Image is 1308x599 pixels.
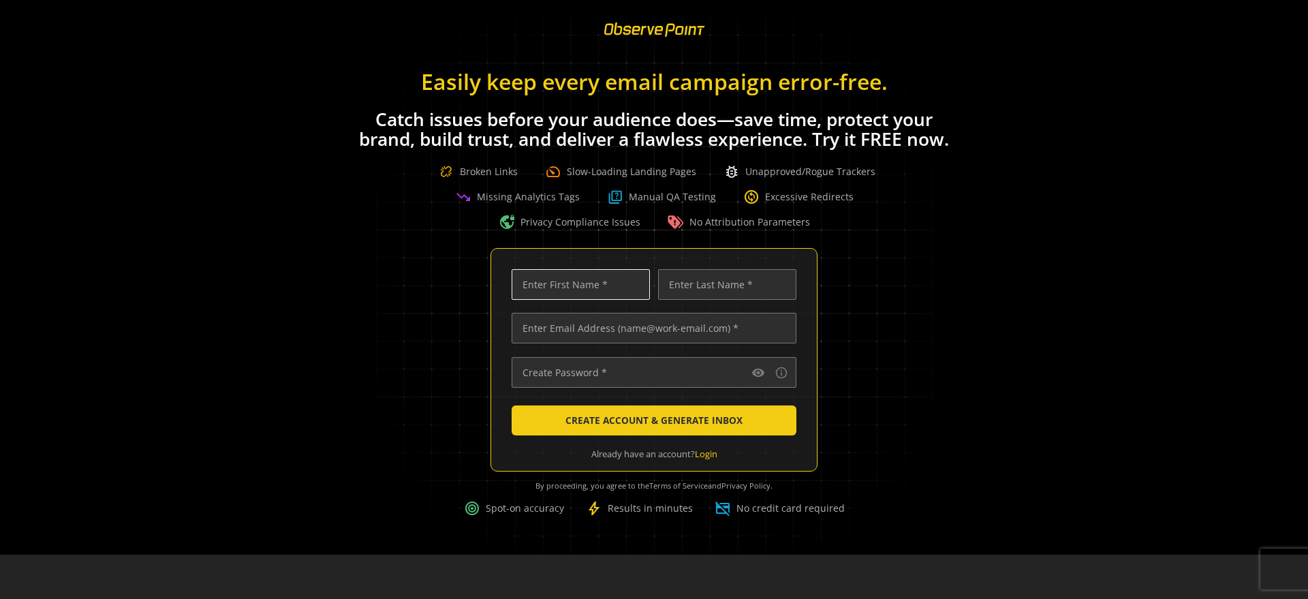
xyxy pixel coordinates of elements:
[565,408,743,433] span: CREATE ACCOUNT & GENERATE INBOX
[668,214,684,230] img: Warning Tag
[499,214,515,230] span: vpn_lock
[649,480,708,491] a: Terms of Service
[743,189,854,205] div: Excessive Redirects
[751,366,765,380] mat-icon: visibility
[433,158,518,185] div: Broken Links
[743,189,760,205] span: change_circle
[354,70,954,93] h1: Easily keep every email campaign error-free.
[721,480,770,491] a: Privacy Policy
[499,214,640,230] div: Privacy Compliance Issues
[545,164,696,180] div: Slow-Loading Landing Pages
[512,405,796,435] button: CREATE ACCOUNT & GENERATE INBOX
[595,31,713,44] a: ObservePoint Homepage
[512,357,796,388] input: Create Password *
[433,158,460,185] img: Broken Link
[464,500,564,517] div: Spot-on accuracy
[607,189,716,205] div: Manual QA Testing
[723,164,875,180] div: Unapproved/Rogue Trackers
[455,189,580,205] div: Missing Analytics Tags
[695,448,717,460] a: Login
[508,472,800,500] div: By proceeding, you agree to the and .
[545,164,561,180] span: speed
[586,500,602,517] span: bolt
[512,448,796,461] div: Already have an account?
[775,366,788,380] mat-icon: info_outline
[512,269,650,300] input: Enter First Name *
[668,214,810,230] div: No Attribution Parameters
[607,189,623,205] img: Question Boxed
[512,313,796,343] input: Enter Email Address (name@work-email.com) *
[464,500,480,517] span: target
[715,500,845,517] div: No credit card required
[723,164,740,180] span: bug_report
[773,365,790,381] button: Password requirements
[658,269,796,300] input: Enter Last Name *
[455,189,471,205] span: trending_down
[715,500,731,517] span: credit_card_off
[586,500,693,517] div: Results in minutes
[354,110,954,149] h1: Catch issues before your audience does—save time, protect your brand, build trust, and deliver a ...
